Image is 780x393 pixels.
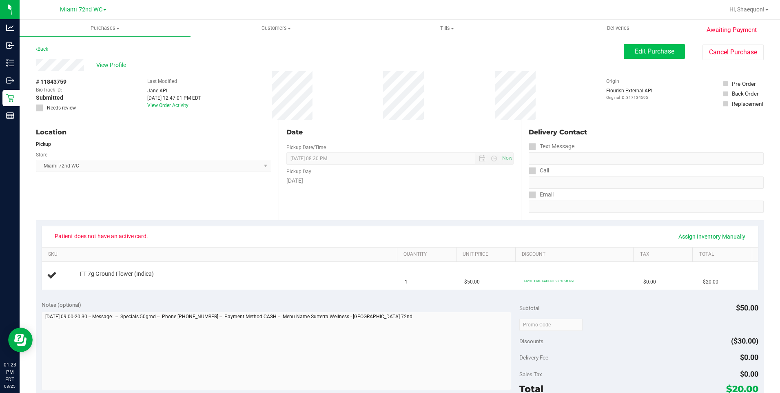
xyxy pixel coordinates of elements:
[732,100,763,108] div: Replacement
[49,230,153,243] span: Patient does not have an active card.
[624,44,685,59] button: Edit Purchase
[36,46,48,52] a: Back
[740,370,758,378] span: $0.00
[524,279,574,283] span: FIRST TIME PATIENT: 60% off line
[699,251,749,258] a: Total
[643,278,656,286] span: $0.00
[702,45,764,60] button: Cancel Purchase
[529,189,554,201] label: Email
[96,61,129,69] span: View Profile
[519,354,548,361] span: Delivery Fee
[703,278,718,286] span: $20.00
[6,24,14,32] inline-svg: Analytics
[596,25,640,32] span: Deliveries
[147,94,201,102] div: [DATE] 12:47:01 PM EDT
[673,230,751,243] a: Assign Inventory Manually
[640,251,689,258] a: Tax
[191,25,361,32] span: Customers
[48,251,394,258] a: SKU
[405,278,408,286] span: 1
[736,304,758,312] span: $50.00
[47,104,76,112] span: Needs review
[6,94,14,102] inline-svg: Retail
[60,6,102,13] span: Miami 72nd WC
[529,165,549,176] label: Call
[36,78,66,86] span: # 11843759
[732,89,759,98] div: Back Order
[20,20,191,37] a: Purchases
[286,127,514,137] div: Date
[36,127,271,137] div: Location
[464,278,480,286] span: $50.00
[529,127,764,137] div: Delivery Contact
[740,353,758,362] span: $0.00
[707,25,757,35] span: Awaiting Payment
[4,383,16,389] p: 08/25
[36,141,51,147] strong: Pickup
[147,103,188,108] a: View Order Activity
[6,59,14,67] inline-svg: Inventory
[64,86,65,94] span: -
[533,20,704,37] a: Deliveries
[6,41,14,49] inline-svg: Inbound
[729,6,764,13] span: Hi, Shaequon!
[519,371,542,377] span: Sales Tax
[286,176,514,185] div: [DATE]
[191,20,361,37] a: Customers
[519,334,543,348] span: Discounts
[732,80,756,88] div: Pre-Order
[529,141,574,152] label: Text Message
[286,144,326,151] label: Pickup Date/Time
[4,361,16,383] p: 01:23 PM EDT
[519,305,539,311] span: Subtotal
[286,168,311,175] label: Pickup Day
[606,94,652,100] p: Original ID: 317134595
[147,87,201,94] div: Jane API
[519,319,583,331] input: Promo Code
[6,76,14,85] inline-svg: Outbound
[635,47,674,55] span: Edit Purchase
[8,328,33,352] iframe: Resource center
[36,94,63,102] span: Submitted
[36,151,47,159] label: Store
[36,86,62,94] span: BioTrack ID:
[42,301,81,308] span: Notes (optional)
[606,87,652,100] div: Flourish External API
[606,78,619,85] label: Origin
[463,251,512,258] a: Unit Price
[529,176,764,189] input: Format: (999) 999-9999
[6,112,14,120] inline-svg: Reports
[731,337,758,345] span: ($30.00)
[529,152,764,165] input: Format: (999) 999-9999
[80,270,154,278] span: FT 7g Ground Flower (Indica)
[20,25,191,32] span: Purchases
[403,251,453,258] a: Quantity
[522,251,630,258] a: Discount
[147,78,177,85] label: Last Modified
